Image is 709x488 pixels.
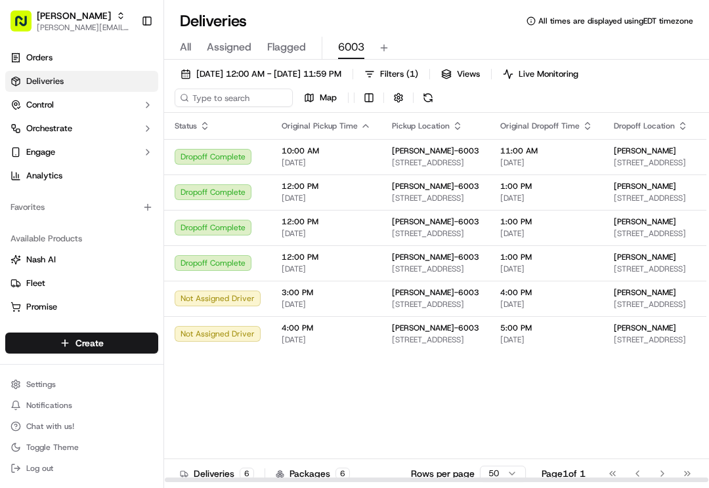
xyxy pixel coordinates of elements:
span: [PERSON_NAME]-6003 [392,181,479,192]
div: Available Products [5,228,158,249]
span: [DATE] [500,228,593,239]
button: Toggle Theme [5,438,158,457]
span: Nash AI [26,254,56,266]
span: Fleet [26,277,45,289]
span: Engage [26,146,55,158]
span: [PERSON_NAME] [614,216,676,227]
span: ( 1 ) [406,68,418,80]
span: [DATE] [500,157,593,168]
a: Fleet [11,277,153,289]
span: 4:00 PM [500,287,593,298]
button: [DATE] 12:00 AM - [DATE] 11:59 PM [175,65,347,83]
span: 6003 [338,39,364,55]
span: [STREET_ADDRESS] [614,157,688,168]
a: Nash AI [11,254,153,266]
span: [DATE] [500,335,593,345]
a: Deliveries [5,71,158,92]
span: Views [457,68,480,80]
span: Pickup Location [392,121,450,131]
span: [STREET_ADDRESS] [392,228,479,239]
span: [DATE] [282,335,371,345]
span: Chat with us! [26,421,74,432]
span: All [180,39,191,55]
span: Filters [380,68,418,80]
span: 5:00 PM [500,323,593,333]
span: [STREET_ADDRESS] [614,299,688,310]
span: [STREET_ADDRESS] [614,264,688,274]
span: Status [175,121,197,131]
span: [DATE] [500,193,593,203]
span: [STREET_ADDRESS] [614,335,688,345]
button: Orchestrate [5,118,158,139]
span: [STREET_ADDRESS] [392,264,479,274]
button: Refresh [419,89,437,107]
button: Promise [5,296,158,317]
span: Log out [26,463,53,474]
button: Log out [5,459,158,478]
a: Orders [5,47,158,68]
a: Promise [11,301,153,313]
span: [DATE] [500,299,593,310]
div: Page 1 of 1 [542,467,586,480]
button: [PERSON_NAME][PERSON_NAME][EMAIL_ADDRESS][PERSON_NAME][DOMAIN_NAME] [5,5,136,37]
span: [PERSON_NAME]-6003 [392,146,479,156]
span: [DATE] [282,264,371,274]
button: Control [5,94,158,115]
span: Control [26,99,54,111]
span: [PERSON_NAME] [614,181,676,192]
span: Assigned [207,39,251,55]
input: Type to search [175,89,293,107]
span: Settings [26,379,56,390]
span: 1:00 PM [500,181,593,192]
button: [PERSON_NAME][EMAIL_ADDRESS][PERSON_NAME][DOMAIN_NAME] [37,22,131,33]
span: [STREET_ADDRESS] [392,157,479,168]
span: 12:00 PM [282,216,371,227]
span: [STREET_ADDRESS] [392,335,479,345]
span: [PERSON_NAME] [614,287,676,298]
span: [PERSON_NAME] [614,252,676,262]
span: Live Monitoring [519,68,578,80]
span: [STREET_ADDRESS] [392,193,479,203]
button: [PERSON_NAME] [37,9,111,22]
span: Orders [26,52,53,64]
button: Settings [5,375,158,394]
span: Promise [26,301,57,313]
span: 12:00 PM [282,252,371,262]
span: Flagged [267,39,306,55]
button: Fleet [5,273,158,294]
span: [DATE] [282,299,371,310]
span: Dropoff Location [614,121,675,131]
a: Analytics [5,165,158,186]
span: [STREET_ADDRESS] [614,193,688,203]
span: [PERSON_NAME]-6003 [392,216,479,227]
span: [DATE] [282,228,371,239]
span: [DATE] [500,264,593,274]
span: All times are displayed using EDT timezone [538,16,693,26]
div: Favorites [5,197,158,218]
span: Orchestrate [26,123,72,134]
span: [PERSON_NAME] [614,146,676,156]
h1: Deliveries [180,10,247,31]
span: [PERSON_NAME]-6003 [392,323,479,333]
span: Create [75,336,104,350]
span: 3:00 PM [282,287,371,298]
span: Map [320,92,337,104]
button: Views [435,65,486,83]
button: Chat with us! [5,417,158,436]
div: Deliveries [180,467,254,480]
button: Live Monitoring [497,65,584,83]
span: Original Dropoff Time [500,121,580,131]
span: 1:00 PM [500,216,593,227]
button: Engage [5,142,158,163]
button: Filters(1) [358,65,424,83]
div: 6 [335,468,350,479]
span: 12:00 PM [282,181,371,192]
span: 11:00 AM [500,146,593,156]
span: Original Pickup Time [282,121,358,131]
span: Analytics [26,170,62,182]
span: [PERSON_NAME]-6003 [392,252,479,262]
p: Rows per page [411,467,475,480]
button: Notifications [5,396,158,415]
